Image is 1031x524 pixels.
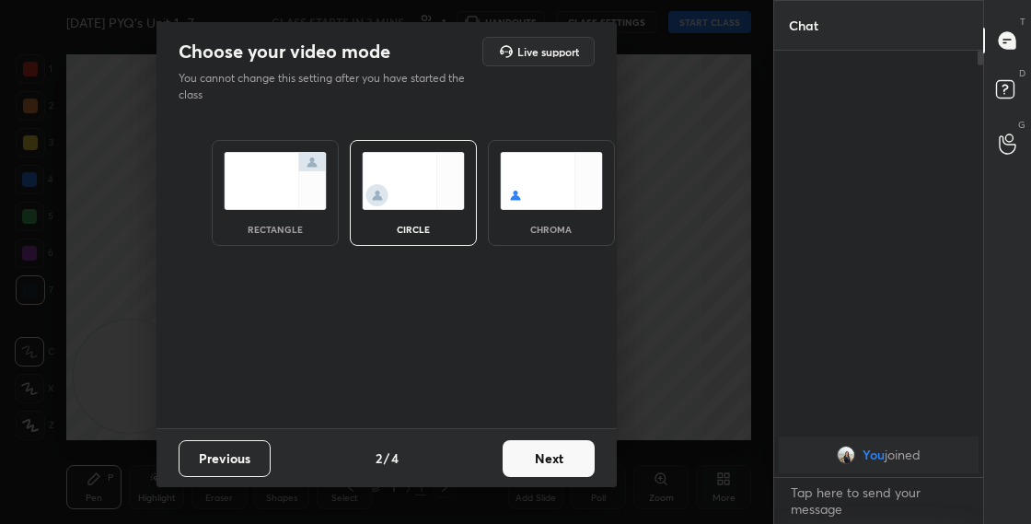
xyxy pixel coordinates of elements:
[500,152,603,210] img: chromaScreenIcon.c19ab0a0.svg
[774,1,833,50] p: Chat
[885,448,921,462] span: joined
[362,152,465,210] img: circleScreenIcon.acc0effb.svg
[384,448,389,468] h4: /
[376,448,382,468] h4: 2
[1020,15,1025,29] p: T
[1019,66,1025,80] p: D
[376,225,450,234] div: circle
[515,225,588,234] div: chroma
[863,448,885,462] span: You
[517,46,579,57] h5: Live support
[179,40,390,64] h2: Choose your video mode
[837,446,855,464] img: 7b2fb93e2a404dc19183bb1ccf9e4b77.jpg
[238,225,312,234] div: rectangle
[503,440,595,477] button: Next
[179,440,271,477] button: Previous
[1018,118,1025,132] p: G
[391,448,399,468] h4: 4
[224,152,327,210] img: normalScreenIcon.ae25ed63.svg
[774,433,983,477] div: grid
[179,70,477,103] p: You cannot change this setting after you have started the class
